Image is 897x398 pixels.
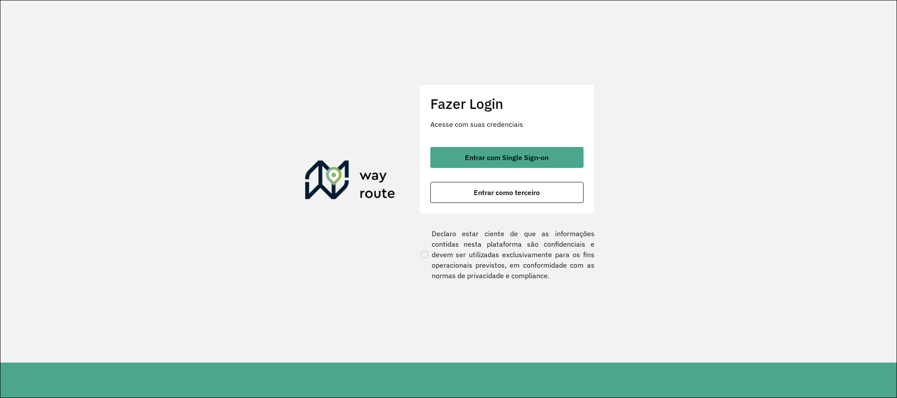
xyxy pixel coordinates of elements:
label: Declaro estar ciente de que as informações contidas nesta plataforma são confidenciais e devem se... [419,228,594,281]
span: Entrar como terceiro [474,189,540,196]
img: Roteirizador AmbevTech [305,161,395,202]
p: Acesse com suas credenciais [430,119,584,129]
h2: Fazer Login [430,95,584,112]
button: button [430,182,584,203]
button: button [430,147,584,168]
span: Entrar com Single Sign-on [465,154,549,161]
